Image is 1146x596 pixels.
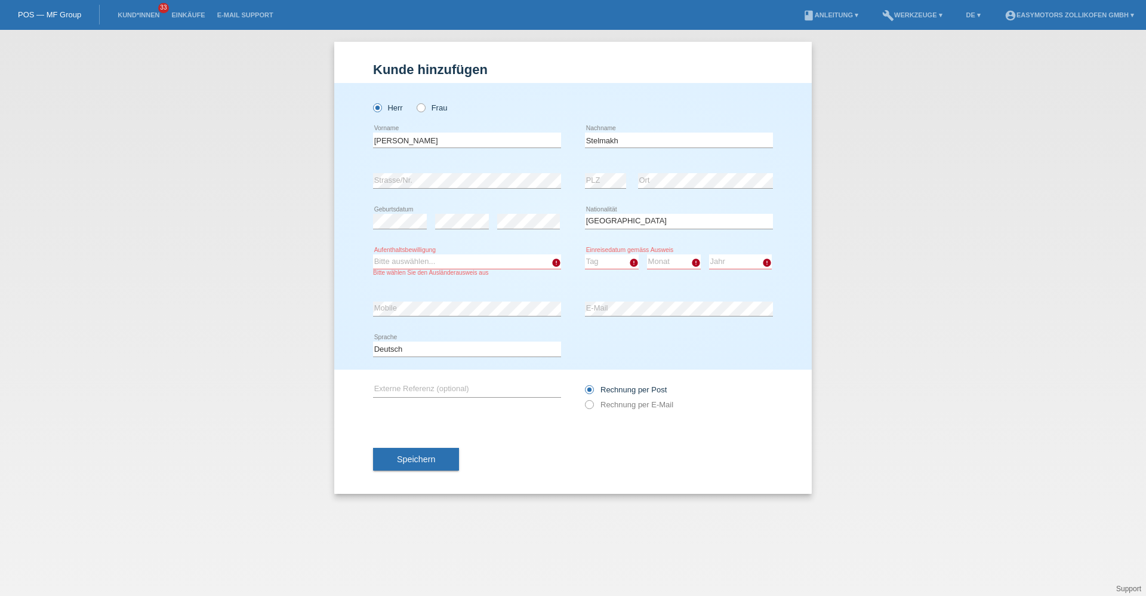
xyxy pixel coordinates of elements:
[585,400,593,415] input: Rechnung per E-Mail
[18,10,81,19] a: POS — MF Group
[629,258,639,268] i: error
[417,103,424,111] input: Frau
[762,258,772,268] i: error
[158,3,169,13] span: 33
[211,11,279,19] a: E-Mail Support
[373,103,403,112] label: Herr
[552,258,561,268] i: error
[803,10,815,21] i: book
[373,269,561,276] div: Bitte wählen Sie den Ausländerausweis aus
[397,454,435,464] span: Speichern
[691,258,701,268] i: error
[585,385,593,400] input: Rechnung per Post
[882,10,894,21] i: build
[876,11,948,19] a: buildWerkzeuge ▾
[165,11,211,19] a: Einkäufe
[585,400,673,409] label: Rechnung per E-Mail
[585,385,667,394] label: Rechnung per Post
[999,11,1140,19] a: account_circleEasymotors Zollikofen GmbH ▾
[373,448,459,471] button: Speichern
[112,11,165,19] a: Kund*innen
[797,11,864,19] a: bookAnleitung ▾
[1116,585,1141,593] a: Support
[1005,10,1016,21] i: account_circle
[373,103,381,111] input: Herr
[960,11,987,19] a: DE ▾
[417,103,447,112] label: Frau
[373,62,773,77] h1: Kunde hinzufügen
